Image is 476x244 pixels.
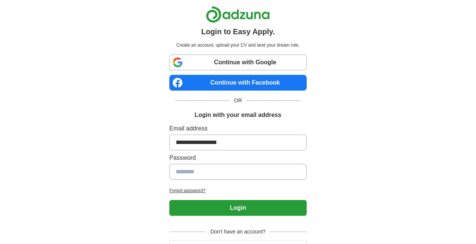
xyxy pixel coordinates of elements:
a: Continue with Google [169,55,307,70]
a: Forgot password? [169,187,307,194]
span: OR [230,97,246,105]
button: Login [169,200,307,216]
label: Password [169,153,307,162]
p: Create an account, upload your CV and land your dream role. [171,42,305,48]
h1: Login with your email address [195,111,281,120]
img: Adzuna logo [206,6,270,23]
a: Continue with Facebook [169,75,307,91]
label: Email address [169,124,307,133]
h1: Login to Easy Apply. [201,26,275,37]
span: Don't have an account? [206,228,270,236]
